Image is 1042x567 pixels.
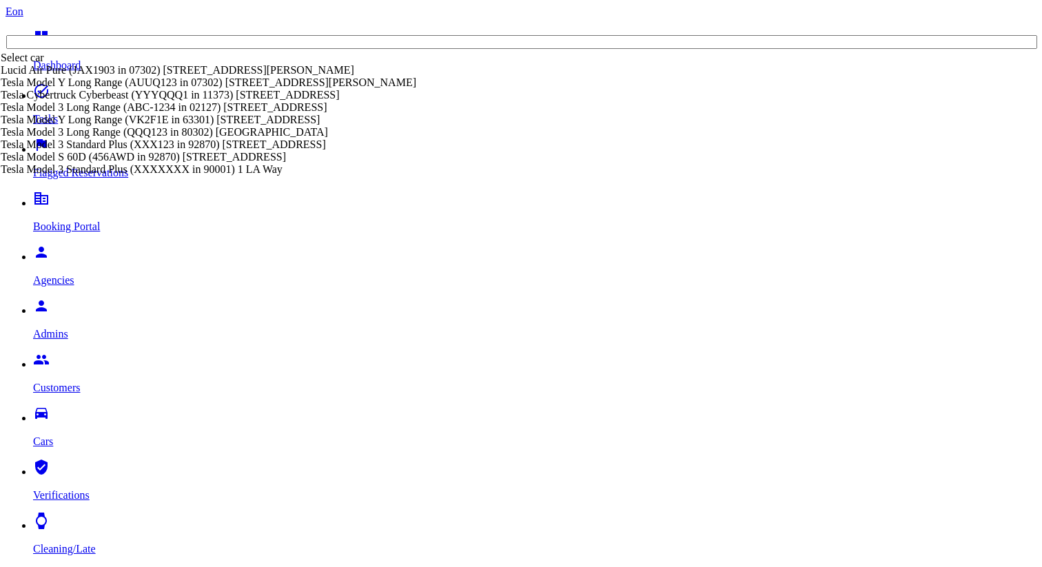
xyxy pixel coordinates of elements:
i: dashboard [33,29,50,45]
a: person Agencies [33,251,1036,287]
span: Tesla Model 3 Long Range (ABC-1234 in 02127) [STREET_ADDRESS] [1,101,327,114]
p: Admins [33,328,1036,340]
a: verified_user Verifications [33,466,1036,502]
span: Tesla Model 3 Long Range (QQQ123 in 80302) [GEOGRAPHIC_DATA] [1,126,328,138]
i: corporate_fare [33,190,50,207]
span: Tesla Model 3 Standard Plus (XXXXXXX in 90001) 1 LA Way [1,163,283,176]
p: Verifications [33,489,1036,502]
input: Search [6,35,1037,49]
p: Booking Portal [33,220,1036,233]
a: people Customers [33,358,1036,394]
a: watch Cleaning/Late [33,519,1036,555]
p: Agencies [33,274,1036,287]
span: Tesla Model Y Long Range (VK2F1E in 63301) [STREET_ADDRESS] [1,114,320,126]
span: Lucid Air Pure (JAX1903 in 07302) [STREET_ADDRESS][PERSON_NAME] [1,64,354,76]
i: person [33,244,50,260]
i: watch [33,513,50,529]
p: Cars [33,435,1036,448]
span: Tesla Model Y Long Range (AUUQ123 in 07302) [STREET_ADDRESS][PERSON_NAME] [1,76,416,89]
p: Customers [33,382,1036,394]
a: Eon [6,6,23,17]
a: drive_eta Cars [33,412,1036,448]
span: Tesla Cybertruck Cyberbeast (YYYQQQ1 in 11373) [STREET_ADDRESS] [1,89,340,101]
i: person [33,298,50,314]
span: Select car [1,52,44,64]
i: people [33,351,50,368]
span: Tesla Model S 60D (456AWD in 92870) [STREET_ADDRESS] [1,151,286,163]
a: corporate_fare Booking Portal [33,197,1036,233]
a: person Admins [33,305,1036,340]
span: Tesla Model 3 Standard Plus (XXX123 in 92870) [STREET_ADDRESS] [1,138,326,151]
i: verified_user [33,459,50,475]
i: drive_eta [33,405,50,422]
p: Cleaning/Late [33,543,1036,555]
